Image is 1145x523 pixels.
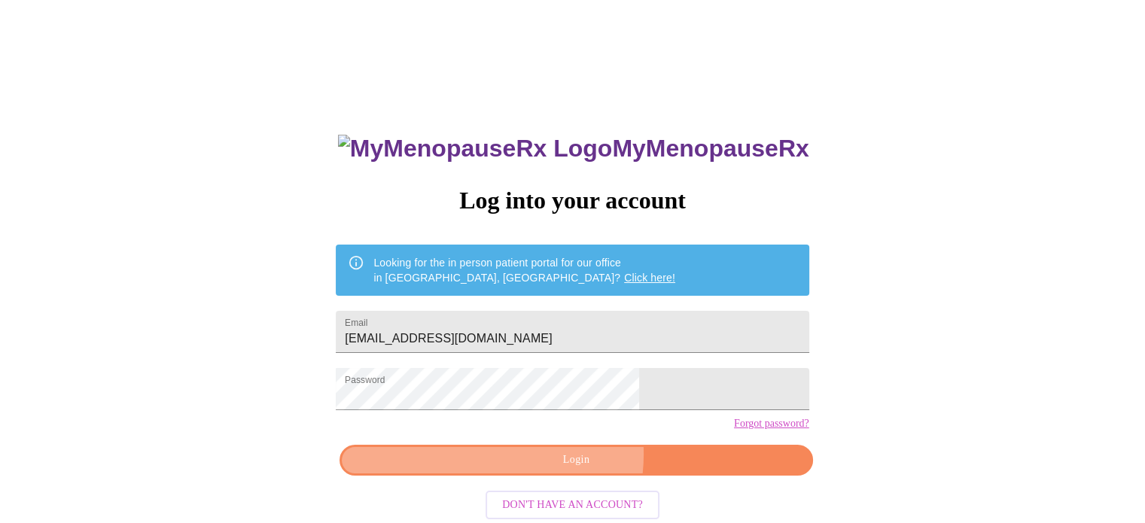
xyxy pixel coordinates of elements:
button: Don't have an account? [486,491,659,520]
button: Login [340,445,812,476]
h3: Log into your account [336,187,809,214]
span: Don't have an account? [502,496,643,515]
a: Click here! [624,272,675,284]
div: Looking for the in person patient portal for our office in [GEOGRAPHIC_DATA], [GEOGRAPHIC_DATA]? [373,249,675,291]
img: MyMenopauseRx Logo [338,135,612,163]
span: Login [357,451,795,470]
h3: MyMenopauseRx [338,135,809,163]
a: Don't have an account? [482,497,663,509]
a: Forgot password? [734,418,809,430]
